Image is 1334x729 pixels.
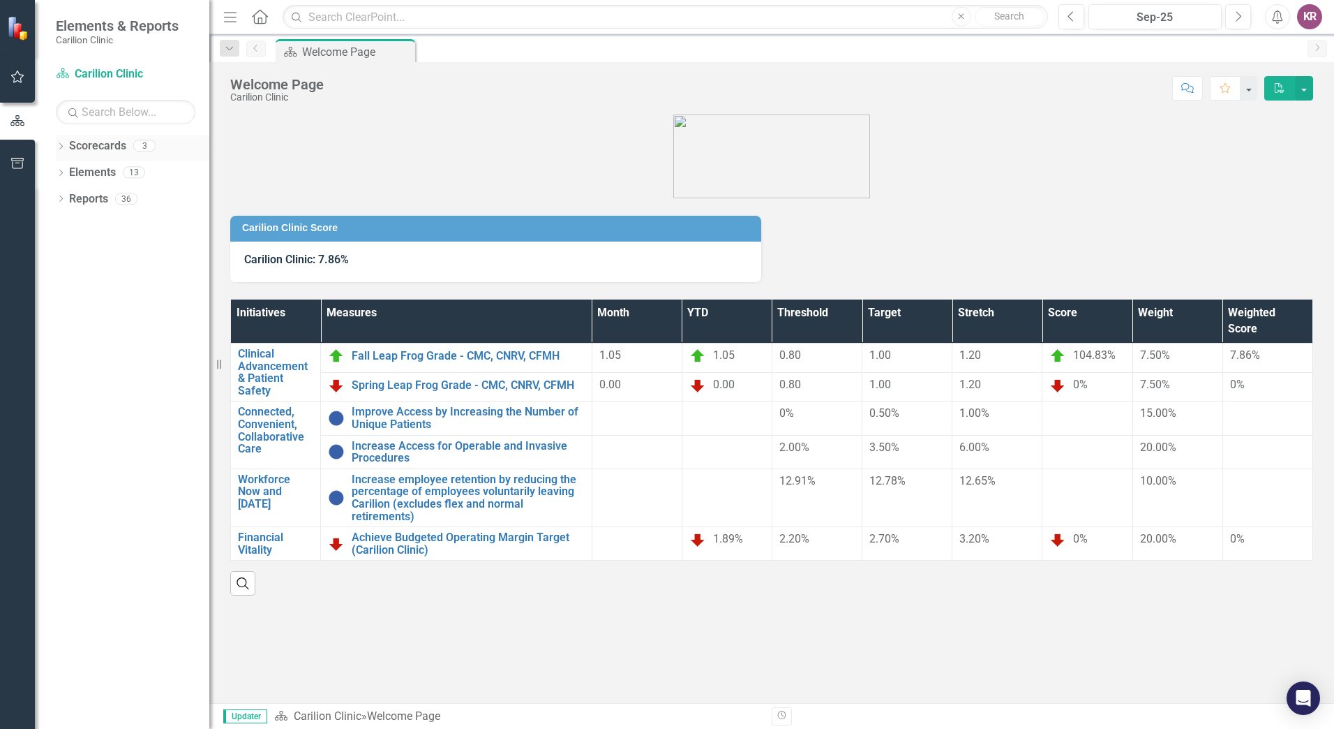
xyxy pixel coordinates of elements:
[56,100,195,124] input: Search Below...
[1287,682,1320,715] div: Open Intercom Messenger
[115,193,137,205] div: 36
[1230,378,1245,391] span: 0%
[56,66,195,82] a: Carilion Clinic
[689,377,706,394] img: Below Plan
[713,532,743,545] span: 1.89%
[56,17,179,34] span: Elements & Reports
[302,43,412,61] div: Welcome Page
[328,410,345,427] img: No Information
[238,406,313,455] a: Connected, Convenient, Collaborative Care
[975,7,1044,27] button: Search
[779,474,816,487] span: 12.91%
[673,115,870,198] img: carilion%20clinic%20logo%202.0.png
[869,474,906,487] span: 12.78%
[230,92,324,103] div: Carilion Clinic
[869,378,891,391] span: 1.00
[779,406,794,420] span: 0%
[274,709,761,725] div: »
[352,531,585,556] a: Achieve Budgeted Operating Margin Target (Carilion Clinic)
[294,709,361,723] a: Carilion Clinic
[321,435,592,469] td: Double-Click to Edit Right Click for Context Menu
[689,348,706,364] img: On Target
[321,372,592,402] td: Double-Click to Edit Right Click for Context Menu
[599,348,621,362] span: 1.05
[1049,531,1066,548] img: Below Plan
[231,344,321,402] td: Double-Click to Edit Right Click for Context Menu
[238,473,313,510] a: Workforce Now and [DATE]
[1140,378,1170,391] span: 7.50%
[1088,4,1222,29] button: Sep-25
[69,191,108,207] a: Reports
[328,443,345,460] img: No Information
[869,441,899,454] span: 3.50%
[1140,532,1176,545] span: 20.00%
[352,379,585,392] a: Spring Leap Frog Grade - CMC, CNRV, CFMH
[231,469,321,526] td: Double-Click to Edit Right Click for Context Menu
[994,10,1024,22] span: Search
[869,532,899,545] span: 2.70%
[230,77,324,92] div: Welcome Page
[713,378,735,391] span: 0.00
[283,5,1048,29] input: Search ClearPoint...
[779,348,801,362] span: 0.80
[328,377,345,394] img: Below Plan
[1073,532,1088,545] span: 0%
[779,378,801,391] span: 0.80
[1230,532,1245,545] span: 0%
[321,469,592,526] td: Double-Click to Edit Right Click for Context Menu
[779,441,809,454] span: 2.00%
[599,378,621,391] span: 0.00
[7,16,31,40] img: ClearPoint Strategy
[238,531,313,556] a: Financial Vitality
[223,709,267,723] span: Updater
[1093,9,1217,26] div: Sep-25
[231,402,321,469] td: Double-Click to Edit Right Click for Context Menu
[1140,348,1170,362] span: 7.50%
[1073,378,1088,391] span: 0%
[352,440,585,464] a: Increase Access for Operable and Invasive Procedures
[1297,4,1322,29] button: KR
[869,348,891,362] span: 1.00
[959,378,981,391] span: 1.20
[959,441,989,454] span: 6.00%
[367,709,440,723] div: Welcome Page
[1049,348,1066,364] img: On Target
[959,474,996,487] span: 12.65%
[1049,377,1066,394] img: Below Plan
[321,527,592,561] td: Double-Click to Edit Right Click for Context Menu
[69,165,116,181] a: Elements
[238,348,313,397] a: Clinical Advancement & Patient Safety
[244,253,349,266] span: Carilion Clinic: 7.86%
[328,489,345,506] img: No Information
[1230,348,1260,362] span: 7.86%
[69,138,126,154] a: Scorecards
[321,402,592,435] td: Double-Click to Edit Right Click for Context Menu
[959,406,989,420] span: 1.00%
[689,531,706,548] img: Below Plan
[328,348,345,364] img: On Target
[1140,441,1176,454] span: 20.00%
[1140,406,1176,420] span: 15.00%
[959,532,989,545] span: 3.20%
[242,223,754,233] h3: Carilion Clinic Score
[713,348,735,362] span: 1.05
[321,344,592,373] td: Double-Click to Edit Right Click for Context Menu
[56,34,179,45] small: Carilion Clinic
[779,532,809,545] span: 2.20%
[123,167,145,179] div: 13
[959,348,981,362] span: 1.20
[231,527,321,561] td: Double-Click to Edit Right Click for Context Menu
[352,350,585,362] a: Fall Leap Frog Grade - CMC, CNRV, CFMH
[352,406,585,430] a: Improve Access by Increasing the Number of Unique Patients
[869,406,899,420] span: 0.50%
[328,536,345,552] img: Below Plan
[1073,348,1116,362] span: 104.83%
[1140,474,1176,487] span: 10.00%
[352,473,585,522] a: Increase employee retention by reducing the percentage of employees voluntarily leaving Carilion ...
[133,140,156,152] div: 3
